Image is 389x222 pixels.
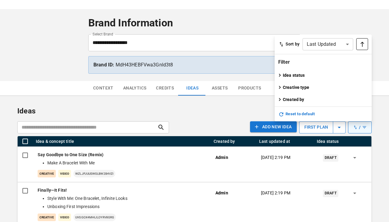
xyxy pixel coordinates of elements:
[283,72,305,78] p: Idea status
[309,140,312,143] button: Menu
[323,190,338,197] div: Draft
[252,140,255,143] button: Menu
[250,121,297,133] button: Add NEW IDEA
[206,81,233,96] button: Assets
[278,111,315,118] button: Reset to default
[88,17,301,29] h4: Brand Information
[73,170,115,177] p: WzLjpjUuSWGlBw2B4vzi
[215,154,228,161] p: Admin
[58,214,71,221] p: Video
[17,106,372,116] p: Ideas
[118,81,151,96] button: Analytics
[88,81,118,96] button: Context
[283,96,304,103] p: Created by
[38,152,206,158] p: Say Goodbye to One Size (Remix)
[261,190,290,196] p: [DATE] 2:19 PM
[367,140,370,143] button: Menu
[38,187,206,193] p: Finally—It Fits!
[250,121,297,133] a: Add NEW IDEA
[58,170,71,177] p: Video
[93,32,113,37] label: Select Brand
[179,81,206,96] button: Ideas
[278,96,306,103] button: Created by
[47,160,203,166] li: Make A Bracelet With Me
[299,121,346,133] button: first plan
[278,58,368,66] h6: Filter
[215,190,228,196] p: Admin
[214,139,235,144] div: Created by
[286,41,299,47] p: Sort by
[47,195,203,202] li: Style With Me: One Bracelet, Infinite Looks
[47,203,203,210] li: Unboxing First Impressions
[259,139,290,144] div: Last updated at
[317,139,339,144] div: Idea status
[38,214,56,221] p: creative
[283,84,309,90] p: Creative type
[38,170,56,177] p: creative
[93,61,296,69] p: MdH43HEBFVwa3Gnld3t8
[323,154,338,161] div: Draft
[261,154,290,161] p: [DATE] 2:19 PM
[233,81,266,96] button: Products
[299,120,333,134] p: first plan
[206,140,209,143] button: Menu
[278,84,311,90] button: Creative type
[278,72,306,78] button: Idea status
[93,62,114,68] strong: Brand ID:
[36,139,74,144] div: Idea & concept title
[303,36,353,53] div: Last Updated
[151,81,179,96] button: Credits
[73,214,116,221] p: UVGgox4mhIJLOyRV8gRg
